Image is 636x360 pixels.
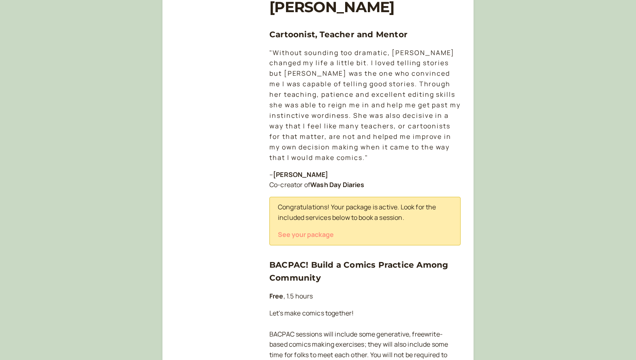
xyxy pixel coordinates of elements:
button: See your package [278,231,334,238]
p: , 1.5 hours [269,291,461,302]
strong: [PERSON_NAME] [273,170,328,179]
h3: Cartoonist, Teacher and Mentor [269,28,461,41]
p: – Co-creator of [269,170,461,191]
b: Free [269,292,284,300]
p: Congratulations! Your package is active. Look for the included services below to book a session. [278,202,452,223]
a: BACPAC! Build a Comics Practice Among Community [269,260,448,283]
strong: Wash Day Diaries [310,180,365,189]
em: "Without sounding too dramatic, [PERSON_NAME] changed my life a little bit. I loved telling stori... [269,48,461,162]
